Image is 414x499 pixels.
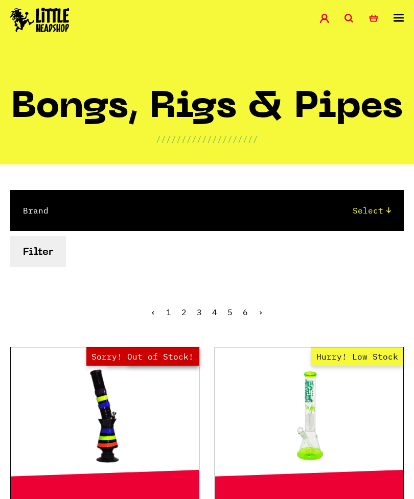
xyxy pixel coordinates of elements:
[197,307,202,317] a: 3
[151,308,156,316] li: « Previous
[181,307,187,317] a: 2
[215,365,403,467] a: Hurry! Low Stock
[156,133,258,145] p: ////////////////////
[258,307,263,317] a: Next »
[243,307,248,317] a: 6
[11,90,403,133] h1: Bongs, Rigs & Pipes
[11,365,199,467] a: Out of Stock Hurry! Low Stock Sorry! Out of Stock!
[311,347,403,366] span: Hurry! Low Stock
[10,236,66,267] button: Filter
[227,307,233,317] a: 5
[23,204,49,217] label: Brand
[151,307,156,317] span: ‹
[86,347,199,366] span: Sorry! Out of Stock!
[166,307,171,317] span: 1
[212,307,217,317] a: 4
[10,8,70,32] img: Little Head Shop Logo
